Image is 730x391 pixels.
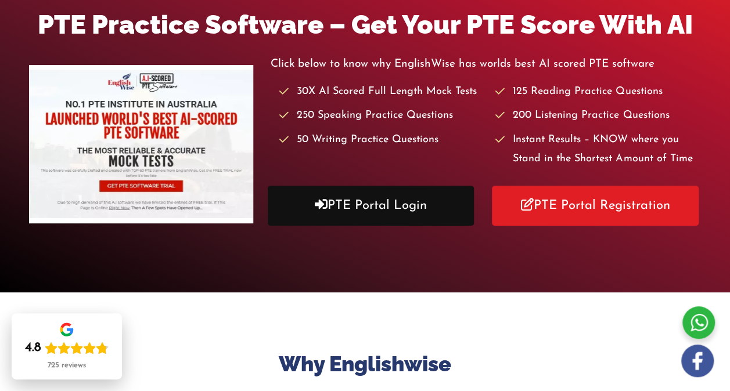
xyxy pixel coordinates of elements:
[25,340,41,356] div: 4.8
[495,106,700,125] li: 200 Listening Practice Questions
[29,65,253,223] img: pte-institute-main
[279,106,484,125] li: 250 Speaking Practice Questions
[495,131,700,169] li: Instant Results – KNOW where you Stand in the Shortest Amount of Time
[48,361,86,370] div: 725 reviews
[681,345,714,377] img: white-facebook.png
[271,55,701,74] p: Click below to know why EnglishWise has worlds best AI scored PTE software
[29,6,700,43] h1: PTE Practice Software – Get Your PTE Score With AI
[279,82,484,102] li: 30X AI Scored Full Length Mock Tests
[268,186,474,226] a: PTE Portal Login
[279,131,484,150] li: 50 Writing Practice Questions
[495,82,700,102] li: 125 Reading Practice Questions
[492,186,699,226] a: PTE Portal Registration
[17,350,714,378] h2: Why Englishwise
[25,340,109,356] div: Rating: 4.8 out of 5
